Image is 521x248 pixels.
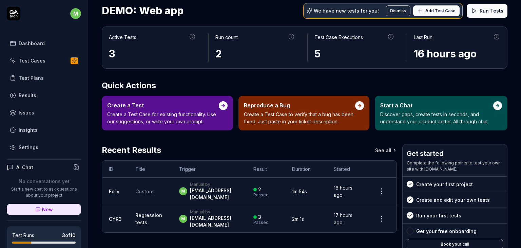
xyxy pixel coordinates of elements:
[7,37,81,50] a: Dashboard
[467,4,507,18] button: Run Tests
[375,144,397,156] a: See all
[190,215,240,228] div: [EMAIL_ADDRESS][DOMAIN_NAME]
[7,106,81,119] a: Issues
[7,54,81,67] a: Test Cases
[380,101,493,109] div: Start a Chat
[109,216,122,222] a: OYR3
[380,111,493,125] p: Discover gaps, create tests in seconds, and understand your product better. All through chat.
[244,101,355,109] div: Reproduce a Bug
[109,34,136,41] div: Active Tests
[19,40,45,47] div: Dashboard
[190,182,240,187] div: Manual by
[215,34,238,41] div: Run count
[285,161,327,178] th: Duration
[19,144,38,151] div: Settings
[292,216,304,222] time: 2m 1s
[413,5,460,16] button: Add Test Case
[102,161,129,178] th: ID
[215,46,295,61] div: 2
[107,101,219,109] div: Create a Test
[19,74,44,82] div: Test Plans
[414,48,477,60] time: 16 hours ago
[109,189,119,194] a: Eo1y
[102,79,507,92] h2: Quick Actions
[258,214,261,220] div: 3
[19,57,45,64] div: Test Cases
[334,212,352,225] time: 17 hours ago
[314,46,394,61] div: 5
[292,189,307,194] time: 1m 54s
[7,186,81,198] p: Start a new chat to ask questions about your project
[407,160,503,172] div: Complete the following points to test your own site with [DOMAIN_NAME]
[135,189,153,194] span: Custom
[16,164,33,171] h4: AI Chat
[19,92,36,99] div: Results
[42,206,53,213] span: New
[70,8,81,19] span: m
[253,193,269,197] div: Passed
[190,187,240,201] div: [EMAIL_ADDRESS][DOMAIN_NAME]
[327,161,367,178] th: Started
[7,71,81,85] a: Test Plans
[70,7,81,20] button: m
[102,2,184,20] span: DEMO: Web app
[7,141,81,154] a: Settings
[179,215,187,223] span: m
[258,187,261,193] div: 2
[129,161,172,178] th: Title
[102,144,161,156] h2: Recent Results
[179,187,187,195] span: m
[19,126,38,134] div: Insights
[244,111,355,125] p: Create a Test Case to verify that a bug has been fixed. Just paste in your ticket description.
[7,178,81,185] p: No conversations yet
[12,232,34,238] h5: Test Runs
[416,228,477,235] div: Get your free onboarding
[425,8,456,14] span: Add Test Case
[407,148,503,159] h3: Get started
[314,34,363,41] div: Test Case Executions
[172,161,247,178] th: Trigger
[247,161,285,178] th: Result
[314,8,379,13] p: We have new tests for you!
[253,220,269,225] div: Passed
[334,185,352,198] time: 16 hours ago
[19,109,34,116] div: Issues
[109,46,196,61] div: 3
[414,34,432,41] div: Last Run
[416,212,461,219] div: Run your first tests
[107,111,219,125] p: Create a Test Case for existing functionality. Use our suggestions, or write your own prompt.
[62,232,76,239] span: 3 of 10
[386,5,410,16] button: Dismiss
[7,89,81,102] a: Results
[7,204,81,215] a: New
[416,196,490,203] div: Create and edit your own tests
[7,123,81,137] a: Insights
[416,181,473,188] div: Create your first project
[135,212,162,225] a: Regression tests
[190,209,240,215] div: Manual by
